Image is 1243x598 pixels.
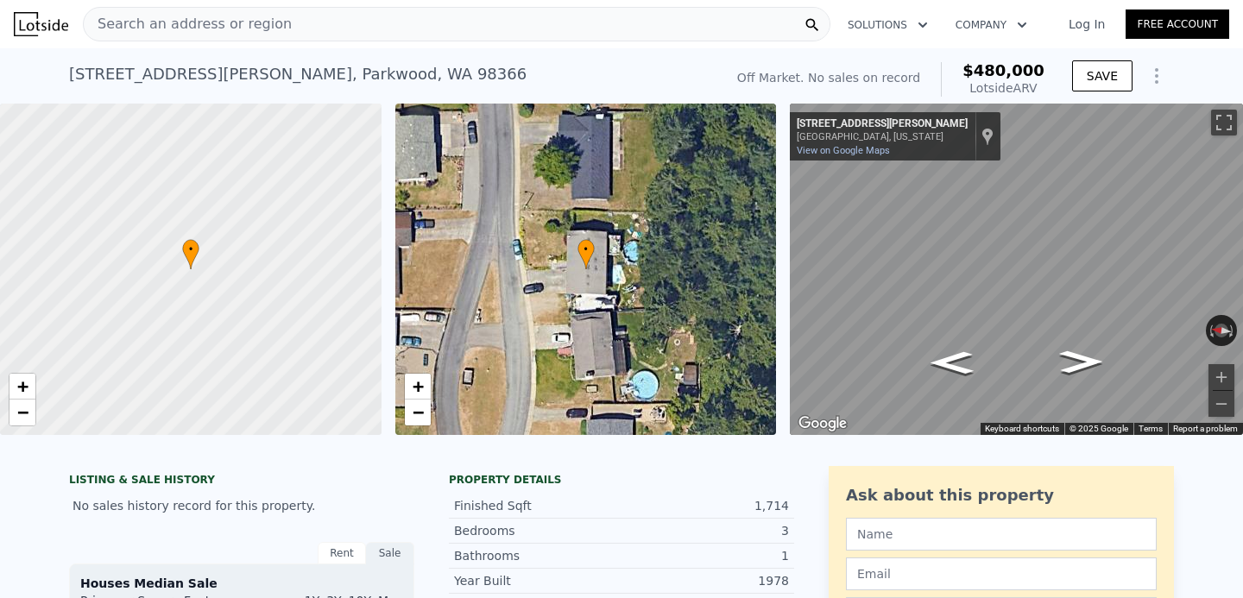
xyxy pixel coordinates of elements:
a: Open this area in Google Maps (opens a new window) [794,412,851,435]
div: LISTING & SALE HISTORY [69,473,414,490]
span: + [17,375,28,397]
path: Go North, Celeste Ct SE [912,346,992,380]
a: Free Account [1126,9,1229,39]
div: [GEOGRAPHIC_DATA], [US_STATE] [797,131,968,142]
a: Zoom in [405,374,431,400]
div: 1978 [621,572,789,589]
span: © 2025 Google [1069,424,1128,433]
div: Sale [366,542,414,564]
div: Bathrooms [454,547,621,564]
div: 3 [621,522,789,539]
button: Toggle fullscreen view [1211,110,1237,135]
div: 1 [621,547,789,564]
div: Year Built [454,572,621,589]
div: Bedrooms [454,522,621,539]
span: $480,000 [962,61,1044,79]
div: Ask about this property [846,483,1157,507]
span: • [577,242,595,257]
div: No sales history record for this property. [69,490,414,521]
button: Keyboard shortcuts [985,423,1059,435]
div: [STREET_ADDRESS][PERSON_NAME] , Parkwood , WA 98366 [69,62,527,86]
button: Zoom in [1208,364,1234,390]
span: • [182,242,199,257]
button: Zoom out [1208,391,1234,417]
button: Show Options [1139,59,1174,93]
div: • [182,239,199,269]
span: − [17,401,28,423]
a: Terms [1139,424,1163,433]
button: Solutions [834,9,942,41]
span: − [412,401,423,423]
a: Report a problem [1173,424,1238,433]
a: Log In [1048,16,1126,33]
span: + [412,375,423,397]
img: Lotside [14,12,68,36]
input: Email [846,557,1157,590]
img: Google [794,412,851,435]
a: Zoom out [9,400,35,425]
div: Street View [790,104,1243,435]
span: Search an address or region [84,14,292,35]
button: Rotate counterclockwise [1206,315,1215,346]
div: Map [790,104,1243,435]
div: Off Market. No sales on record [737,69,920,86]
a: View on Google Maps [797,145,890,156]
div: Rent [318,542,366,564]
a: Zoom out [405,400,431,425]
a: Zoom in [9,374,35,400]
div: Property details [449,473,794,487]
input: Name [846,518,1157,551]
button: SAVE [1072,60,1133,91]
div: Houses Median Sale [80,575,403,592]
path: Go South, Celeste Ct SE [1041,345,1121,379]
div: • [577,239,595,269]
div: 1,714 [621,497,789,514]
div: Finished Sqft [454,497,621,514]
a: Show location on map [981,127,994,146]
button: Company [942,9,1041,41]
div: Lotside ARV [962,79,1044,97]
button: Reset the view [1205,322,1238,338]
button: Rotate clockwise [1228,315,1238,346]
div: [STREET_ADDRESS][PERSON_NAME] [797,117,968,131]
